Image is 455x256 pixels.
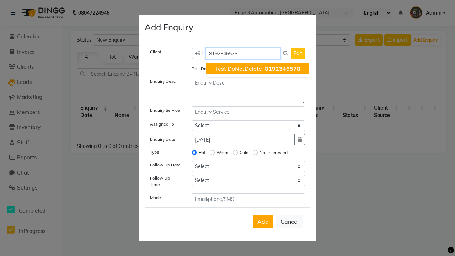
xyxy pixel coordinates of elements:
button: Cancel [276,215,303,228]
input: Search by Name/Mobile/Email/Code [206,48,280,59]
input: Enquiry Service [192,106,305,117]
label: Enquiry Date [150,136,175,143]
label: Follow Up Date [150,162,181,168]
h4: Add Enquiry [145,21,193,33]
label: Follow Up Time [150,175,181,188]
label: Not Interested [259,149,288,156]
span: Edit [294,50,302,57]
label: Mode [150,194,161,201]
label: Enquiry Service [150,107,180,113]
label: Warm [216,149,229,156]
input: Email/phone/SMS [192,193,305,204]
label: Type [150,149,159,155]
label: Test DoNotDelete [192,65,227,72]
label: Client [150,49,161,55]
label: Assigned To [150,121,174,127]
button: Add [253,215,273,228]
label: Cold [240,149,248,156]
span: 8192346578 [265,65,300,72]
button: Edit [291,48,305,59]
button: +91 [192,48,207,59]
span: Add [257,218,269,225]
label: Hot [198,149,205,156]
span: Test DoNotDelete [215,65,262,72]
label: Enquiry Desc [150,78,176,85]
